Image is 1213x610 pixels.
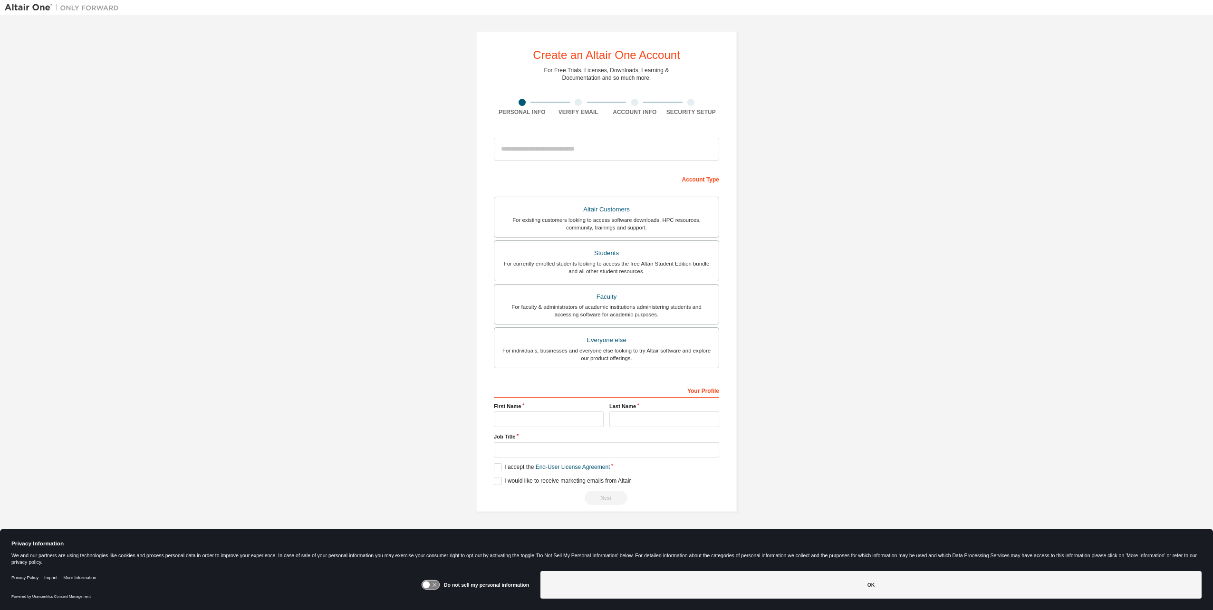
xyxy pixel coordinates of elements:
[5,3,124,12] img: Altair One
[500,334,713,347] div: Everyone else
[663,108,720,116] div: Security Setup
[500,347,713,362] div: For individuals, businesses and everyone else looking to try Altair software and explore our prod...
[606,108,663,116] div: Account Info
[494,108,550,116] div: Personal Info
[536,464,610,470] a: End-User License Agreement
[500,260,713,275] div: For currently enrolled students looking to access the free Altair Student Edition bundle and all ...
[500,247,713,260] div: Students
[494,491,719,505] div: Read and acccept EULA to continue
[500,290,713,304] div: Faculty
[494,382,719,398] div: Your Profile
[533,49,680,61] div: Create an Altair One Account
[544,67,669,82] div: For Free Trials, Licenses, Downloads, Learning & Documentation and so much more.
[500,216,713,231] div: For existing customers looking to access software downloads, HPC resources, community, trainings ...
[494,433,719,440] label: Job Title
[494,477,631,485] label: I would like to receive marketing emails from Altair
[494,402,604,410] label: First Name
[494,171,719,186] div: Account Type
[550,108,607,116] div: Verify Email
[500,303,713,318] div: For faculty & administrators of academic institutions administering students and accessing softwa...
[500,203,713,216] div: Altair Customers
[494,463,610,471] label: I accept the
[609,402,719,410] label: Last Name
